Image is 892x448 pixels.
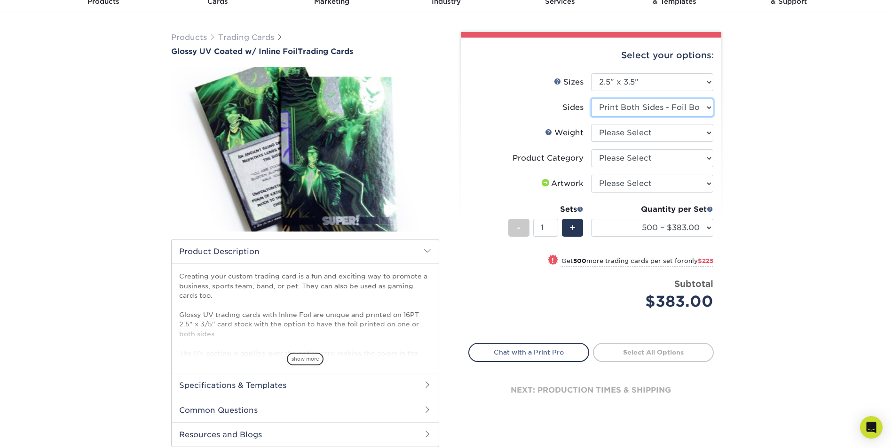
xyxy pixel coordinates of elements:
strong: 500 [573,257,586,264]
span: $225 [698,257,713,264]
a: Trading Cards [218,33,274,42]
a: Glossy UV Coated w/ Inline FoilTrading Cards [171,47,439,56]
div: Sets [508,204,584,215]
span: - [517,221,521,235]
h2: Resources and Blogs [172,422,439,447]
div: Sides [562,102,584,113]
span: + [569,221,576,235]
h1: Trading Cards [171,47,439,56]
span: ! [552,255,554,265]
div: next: production times & shipping [468,362,714,418]
span: show more [287,353,324,365]
div: Open Intercom Messenger [860,416,883,439]
a: Products [171,33,207,42]
div: $383.00 [598,290,713,313]
div: Artwork [540,178,584,189]
div: Weight [545,127,584,139]
span: Glossy UV Coated w/ Inline Foil [171,47,298,56]
h2: Common Questions [172,398,439,422]
div: Select your options: [468,38,714,73]
a: Select All Options [593,343,714,362]
iframe: Google Customer Reviews [2,419,80,445]
small: Get more trading cards per set for [561,257,713,267]
a: Chat with a Print Pro [468,343,589,362]
h2: Specifications & Templates [172,373,439,397]
div: Product Category [513,153,584,164]
strong: Subtotal [674,278,713,289]
h2: Product Description [172,239,439,263]
div: Sizes [554,77,584,88]
span: only [684,257,713,264]
div: Quantity per Set [591,204,713,215]
img: Glossy UV Coated w/ Inline Foil 01 [171,57,439,242]
p: Creating your custom trading card is a fun and exciting way to promote a business, sports team, b... [179,271,431,377]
